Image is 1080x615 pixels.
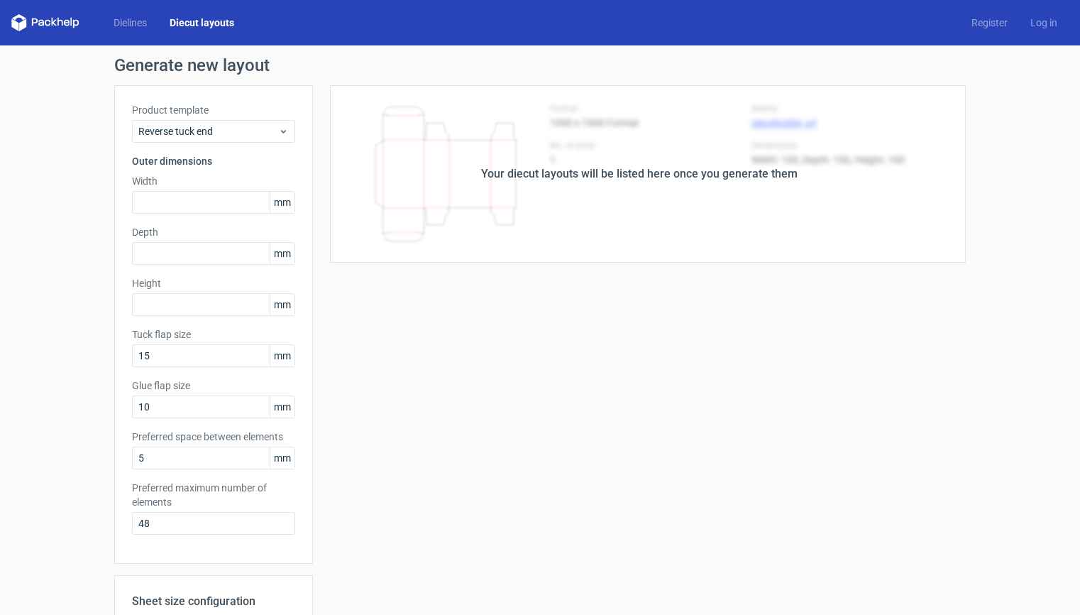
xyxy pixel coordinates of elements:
label: Width [132,174,295,188]
a: Register [960,16,1019,30]
span: Reverse tuck end [138,124,278,138]
label: Preferred maximum number of elements [132,481,295,509]
span: mm [270,345,294,366]
span: mm [270,294,294,315]
label: Depth [132,225,295,239]
label: Product template [132,103,295,117]
h3: Outer dimensions [132,154,295,168]
span: mm [270,243,294,264]
label: Glue flap size [132,379,295,393]
span: mm [270,447,294,469]
label: Preferred space between elements [132,430,295,444]
h1: Generate new layout [114,57,966,74]
label: Height [132,276,295,290]
h2: Sheet size configuration [132,593,295,610]
a: Dielines [102,16,158,30]
div: Your diecut layouts will be listed here once you generate them [481,165,798,183]
span: mm [270,192,294,213]
label: Tuck flap size [132,327,295,342]
span: mm [270,396,294,418]
a: Diecut layouts [158,16,246,30]
a: Log in [1019,16,1069,30]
